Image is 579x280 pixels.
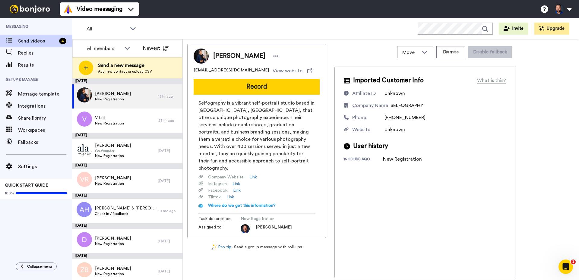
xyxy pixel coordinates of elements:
div: [DATE] [158,178,179,183]
span: Vitalii [95,115,124,121]
div: New Registration [383,156,422,163]
span: [PERSON_NAME] [95,91,131,97]
a: Link [226,194,234,200]
div: 15 hr ago [158,94,179,99]
img: magic-wand.svg [211,244,217,250]
span: [PHONE_NUMBER] [384,115,426,120]
span: 1 [571,260,576,264]
img: zb.png [77,262,92,277]
span: [PERSON_NAME] & [PERSON_NAME] [95,205,155,211]
div: Phone [352,114,366,121]
span: Share library [18,115,72,122]
span: [PERSON_NAME] [256,224,292,233]
img: d.png [77,232,92,247]
span: View website [273,67,302,74]
span: New Registration [95,153,131,158]
span: Unknown [384,127,405,132]
div: - Send a group message with roll-ups [187,244,326,250]
a: Pro tip [211,244,231,250]
button: Dismiss [436,46,465,58]
span: Send a new message [98,62,152,69]
span: New Registration [95,121,124,126]
span: Task description : [198,216,241,222]
div: 15 hours ago [344,157,383,163]
span: Co-founder [95,149,131,153]
button: Record [194,79,320,95]
span: Check in / feedback [95,211,155,216]
div: [DATE] [72,78,182,84]
div: [DATE] [72,223,182,229]
span: Message template [18,90,72,98]
span: [PERSON_NAME] [95,175,131,181]
span: Workspaces [18,127,72,134]
a: Link [233,187,241,193]
span: Add new contact or upload CSV [98,69,152,74]
div: [DATE] [72,193,182,199]
span: Fallbacks [18,139,72,146]
span: Send videos [18,37,57,45]
div: [DATE] [158,269,179,274]
span: User history [353,142,388,151]
span: 100% [5,191,14,196]
div: Affiliate ID [352,90,376,97]
span: New Registration [241,216,298,222]
button: Collapse menu [16,263,57,270]
img: 066892b9-291d-4d71-aa91-348544889e0c.jpg [77,87,92,102]
span: Move [402,49,419,56]
div: What is this? [477,77,506,84]
span: New Registration [95,97,131,102]
span: [PERSON_NAME] [95,143,131,149]
img: vm-color.svg [63,4,73,14]
span: New Registration [95,181,131,186]
span: [PERSON_NAME] [213,52,265,61]
span: QUICK START GUIDE [5,183,48,187]
span: [PERSON_NAME] [95,266,131,272]
span: Instagram : [208,181,228,187]
span: Assigned to: [198,224,241,233]
img: ah.png [77,202,92,217]
img: v.png [77,112,92,127]
img: c468e1ff-b451-43cd-a5a9-e7e40d1b14ef.png [77,142,92,157]
span: Where do we get this information? [208,203,276,208]
span: Replies [18,49,72,57]
img: bj-logo-header-white.svg [7,5,52,13]
span: Selfography is a vibrant self-portrait studio based in [GEOGRAPHIC_DATA], [GEOGRAPHIC_DATA], that... [198,99,315,172]
a: View website [273,67,312,74]
button: Upgrade [534,23,569,35]
iframe: Intercom live chat [558,260,573,274]
img: Image of Yosof Hakimi [194,49,209,64]
button: Disable fallback [468,46,512,58]
div: [DATE] [158,239,179,244]
div: 4 [59,38,66,44]
span: [EMAIL_ADDRESS][DOMAIN_NAME] [194,67,269,74]
div: [DATE] [158,148,179,153]
span: Collapse menu [27,264,52,269]
button: Newest [138,42,173,54]
span: Facebook : [208,187,228,193]
span: Unknown [384,91,405,96]
span: [PERSON_NAME] [95,235,131,241]
img: 79489a2f-ad7e-4e8b-bee0-c75d2bed23d4-1709122455.jpg [241,224,250,233]
span: Integrations [18,102,72,110]
button: Invite [499,23,528,35]
div: 10 mo ago [158,209,179,213]
a: Link [249,174,257,180]
span: New Registration [95,241,131,246]
span: Tiktok : [208,194,222,200]
img: vr.png [77,172,92,187]
span: Imported Customer Info [353,76,424,85]
div: [DATE] [72,163,182,169]
div: All members [87,45,121,52]
span: Settings [18,163,72,170]
span: SELFOGRAPHY [391,103,423,108]
div: [DATE] [72,253,182,259]
span: Company Website : [208,174,245,180]
a: Link [233,181,240,187]
span: New Registration [95,272,131,276]
span: Results [18,61,72,69]
span: All [87,25,127,33]
span: Video messaging [77,5,122,13]
div: Website [352,126,370,133]
div: [DATE] [72,133,182,139]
